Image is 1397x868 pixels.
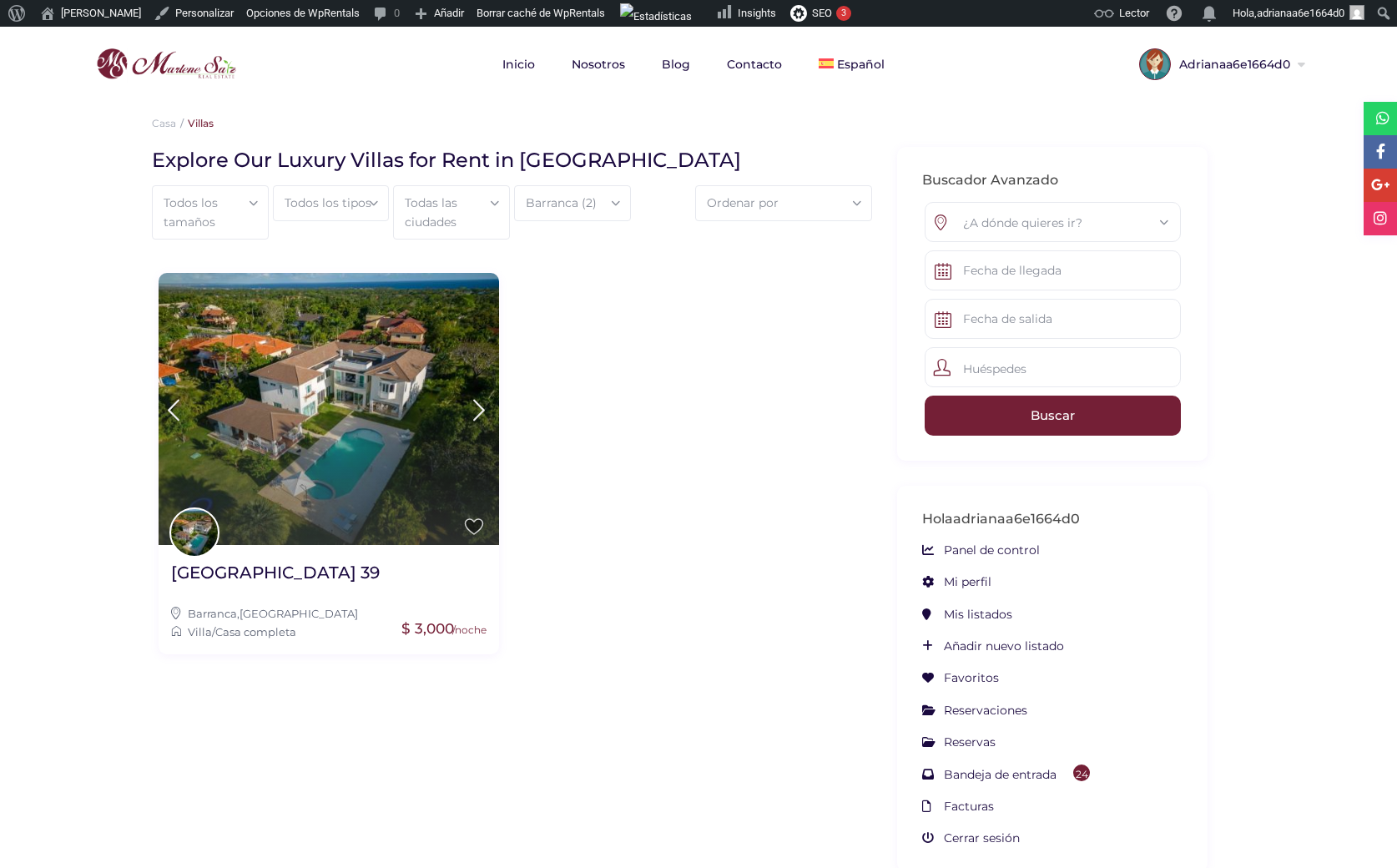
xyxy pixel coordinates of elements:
div: Huéspedes [925,347,1181,387]
h1: Explore Our Luxury Villas for Rent in [GEOGRAPHIC_DATA] [152,147,860,173]
a: Barranca [188,607,237,620]
span: SEO [812,7,832,19]
input: Fecha de llegada [925,250,1181,290]
a: [GEOGRAPHIC_DATA] [240,607,358,620]
div: Ordenar por [704,186,863,220]
div: Todas las ciudades [402,186,501,239]
a: Mis listados [922,607,1012,622]
a: Mi perfil [922,574,991,589]
span: Adrianaa6e1664d0 [1171,58,1294,70]
div: Barranca (2) [523,186,622,220]
img: logo [92,44,240,84]
div: 24 [1073,765,1090,781]
a: Panel de control [922,542,1040,558]
div: 3 [836,6,851,21]
a: Español [802,27,901,102]
a: Villa [188,625,212,638]
span: Español [837,57,885,72]
h3: Hola [922,511,1183,528]
img: Villa de lujo Barranca 39 [159,273,499,545]
div: ¿A dónde quieres ir? [938,203,1168,243]
a: Nosotros [555,27,642,102]
div: Todos los tamaños [161,186,260,239]
h2: Buscador Avanzado [922,172,1183,189]
a: Añadir nuevo listado [922,638,1064,654]
span: adrianaa6e1664d0 [1257,7,1344,19]
a: Contacto [710,27,799,102]
a: Reservas [922,734,996,749]
h2: [GEOGRAPHIC_DATA] 39 [171,562,380,583]
div: , [171,604,487,623]
a: Facturas [922,799,994,814]
a: Blog [645,27,707,102]
a: [GEOGRAPHIC_DATA] 39 [171,562,380,596]
img: Visitas de 48 horas. Haz clic para ver más estadísticas del sitio. [620,3,692,30]
input: Buscar [925,396,1181,436]
a: Reservaciones [922,703,1027,718]
span: Insights [738,7,776,19]
a: Favoritos [922,670,999,685]
a: Cerrar sesión [922,830,1020,845]
div: / [171,623,487,641]
span: adrianaa6e1664d0 [953,511,1080,527]
a: Inicio [486,27,552,102]
a: Casa [152,117,176,129]
input: Fecha de salida [925,299,1181,339]
div: Todos los tipos [282,186,381,220]
a: Casa completa [215,625,296,638]
a: Bandeja de entrada24 [922,767,1090,782]
li: Villas [176,117,214,129]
